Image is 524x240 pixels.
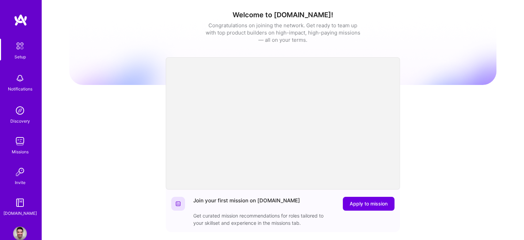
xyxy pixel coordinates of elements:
div: Get curated mission recommendations for roles tailored to your skillset and experience in the mis... [193,212,331,227]
div: Invite [15,179,25,186]
div: Notifications [8,85,32,93]
img: bell [13,71,27,85]
img: Website [175,201,181,207]
div: Setup [14,53,26,60]
div: Discovery [10,117,30,125]
img: guide book [13,196,27,210]
h1: Welcome to [DOMAIN_NAME]! [69,11,496,19]
img: Invite [13,165,27,179]
div: [DOMAIN_NAME] [3,210,37,217]
img: discovery [13,104,27,117]
div: Congratulations on joining the network. Get ready to team up with top product builders on high-im... [205,22,360,44]
img: setup [13,39,27,53]
span: Apply to mission [350,200,388,207]
button: Apply to mission [343,197,394,211]
div: Join your first mission on [DOMAIN_NAME] [193,197,300,211]
img: logo [14,14,28,26]
iframe: video [166,57,400,190]
img: teamwork [13,134,27,148]
div: Missions [12,148,29,155]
